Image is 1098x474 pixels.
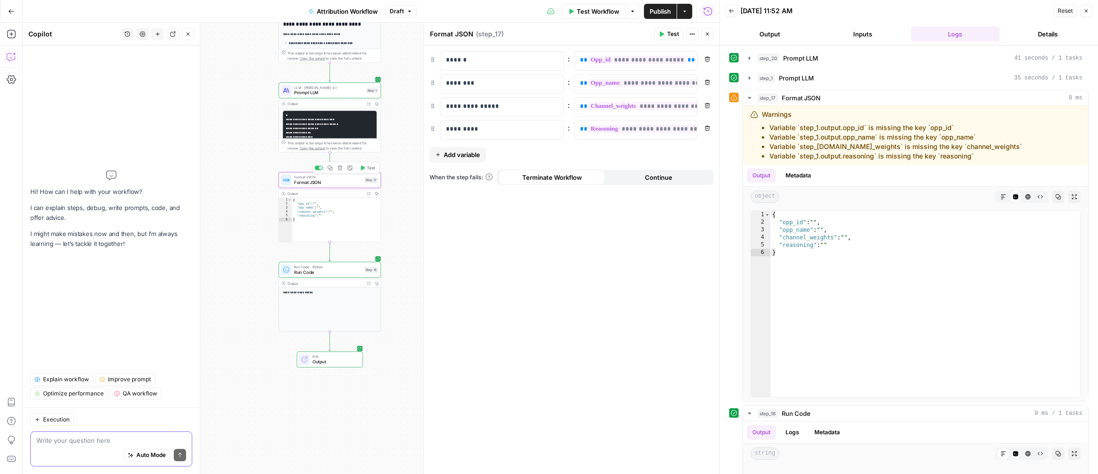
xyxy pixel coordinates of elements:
[390,7,404,16] span: Draft
[765,211,770,219] span: Toggle code folding, rows 1 through 6
[751,241,770,249] div: 5
[751,234,770,241] div: 4
[757,409,778,418] span: step_16
[136,451,166,459] span: Auto Mode
[312,359,357,365] span: Output
[30,203,192,223] p: I can explain steps, debug, write prompts, code, and offer advice.
[743,406,1088,421] button: 0 ms / 1 tasks
[605,170,712,185] button: Continue
[278,351,381,367] div: EndOutput
[294,179,361,186] span: Format JSON
[385,5,417,18] button: Draft
[751,249,770,256] div: 6
[769,123,1022,132] li: Variable `step_1.output.opp_id` is missing the key `opp_id`
[294,269,361,275] span: Run Code
[366,88,378,94] div: Step 1
[782,409,811,418] span: Run Code
[287,140,378,150] div: This output is too large & has been abbreviated for review. to view the full content.
[809,425,846,439] button: Metadata
[750,448,779,460] span: string
[769,142,1022,151] li: Variable `step_[DOMAIN_NAME]_weights` is missing the key `channel_weights`
[30,413,74,426] button: Execution
[287,51,378,61] div: This output is too large & has been abbreviated for review. to view the full content.
[757,93,778,103] span: step_17
[108,375,151,384] span: Improve prompt
[429,147,486,162] button: Add variable
[1069,94,1082,102] span: 0 ms
[367,165,375,171] span: Test
[294,89,363,96] span: Prompt LLM
[1058,7,1073,15] span: Reset
[1035,409,1082,418] span: 0 ms / 1 tasks
[751,211,770,219] div: 1
[725,26,814,42] button: Output
[124,449,170,461] button: Auto Mode
[751,219,770,226] div: 2
[30,373,93,386] button: Explain workflow
[279,218,292,221] div: 6
[43,375,89,384] span: Explain workflow
[568,53,570,64] span: :
[28,29,118,39] div: Copilot
[762,110,1022,161] div: Warnings
[769,151,1022,161] li: Variable `step_1.output.reasoning` is missing the key `reasoning`
[747,425,776,439] button: Output
[751,226,770,234] div: 3
[312,354,357,359] span: End
[476,29,504,39] span: ( step_17 )
[317,7,378,16] span: Attribution Workflow
[279,214,292,218] div: 5
[110,387,161,400] button: QA workflow
[743,106,1088,401] div: 0 ms
[757,53,779,63] span: step_20
[818,26,907,42] button: Inputs
[577,7,619,16] span: Test Workflow
[294,85,363,90] span: LLM · [PERSON_NAME] 4.1
[123,389,157,398] span: QA workflow
[278,172,381,242] div: Format JSONFormat JSONStep 17TestOutput{ "opp_id":"", "opp_name":"", "channel_weights":"", "reaso...
[279,202,292,206] div: 2
[294,175,361,180] span: Format JSON
[95,373,155,386] button: Improve prompt
[279,210,292,213] div: 4
[364,267,378,273] div: Step 16
[568,122,570,133] span: :
[654,28,683,40] button: Test
[743,70,1088,86] button: 35 seconds / 1 tasks
[769,132,1022,142] li: Variable `step_1.output.opp_name` is missing the key `opp_name`
[444,150,480,159] span: Add variable
[911,26,1000,42] button: Logs
[329,242,330,261] g: Edge from step_17 to step_16
[1014,54,1082,62] span: 41 seconds / 1 tasks
[364,177,378,183] div: Step 17
[1053,5,1077,17] button: Reset
[287,191,363,196] div: Output
[329,62,330,81] g: Edge from step_20 to step_1
[288,198,292,202] span: Toggle code folding, rows 1 through 6
[782,93,821,103] span: Format JSON
[300,56,325,60] span: Copy the output
[743,51,1088,66] button: 41 seconds / 1 tasks
[429,173,493,182] a: When the step fails:
[357,164,377,172] button: Test
[430,29,473,39] textarea: Format JSON
[783,53,818,63] span: Prompt LLM
[287,281,363,286] div: Output
[644,4,677,19] button: Publish
[279,206,292,210] div: 3
[30,387,108,400] button: Optimize performance
[757,73,775,83] span: step_1
[43,415,70,424] span: Execution
[747,168,776,183] button: Output
[650,7,671,16] span: Publish
[780,168,817,183] button: Metadata
[1003,26,1092,42] button: Details
[1014,74,1082,82] span: 35 seconds / 1 tasks
[562,4,625,19] button: Test Workflow
[300,146,325,150] span: Copy the output
[522,173,582,182] span: Terminate Workflow
[568,99,570,111] span: :
[750,191,779,203] span: object
[294,264,361,269] span: Run Code · Python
